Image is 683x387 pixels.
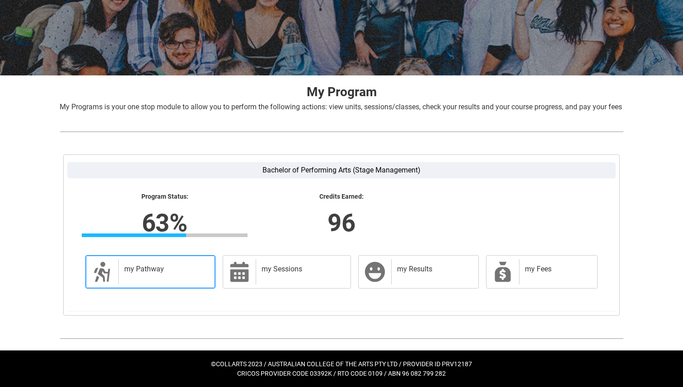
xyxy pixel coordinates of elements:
lightning-formatted-text: Program Status: [82,193,248,201]
img: REDU_GREY_LINE [60,334,623,343]
lightning-formatted-number: 96 [201,204,482,241]
a: my Pathway [85,255,215,289]
label: Bachelor of Performing Arts (Stage Management) [67,162,616,178]
h2: my Fees [525,265,588,274]
a: my Sessions [223,255,351,289]
img: REDU_GREY_LINE [60,127,623,136]
lightning-formatted-text: Credits Earned: [258,193,424,201]
strong: My Program [307,84,377,99]
a: my Fees [486,255,598,289]
h2: my Results [397,265,469,274]
h2: my Sessions [262,265,341,274]
h2: my Pathway [124,265,206,274]
span: Description of icon when needed [91,261,113,283]
a: my Results [358,255,479,289]
lightning-formatted-number: 63% [23,204,305,241]
span: My Payments [492,261,514,283]
span: My Programs is your one stop module to allow you to perform the following actions: view units, se... [60,103,622,111]
div: Progress Bar [82,233,248,237]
